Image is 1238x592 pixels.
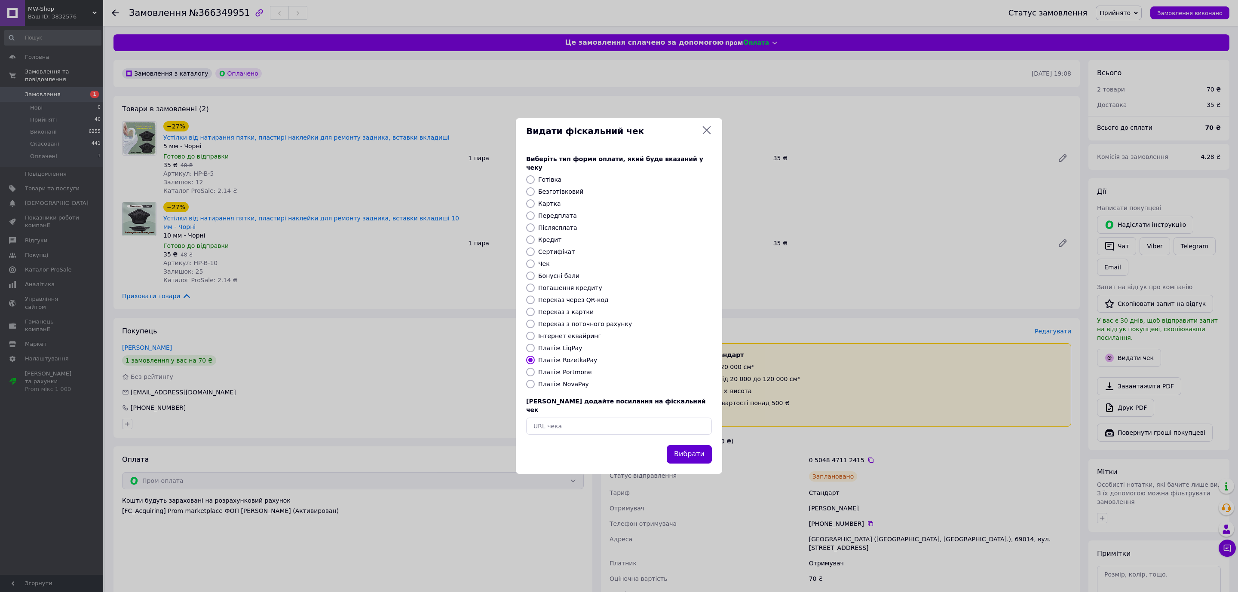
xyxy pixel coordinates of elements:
label: Кредит [538,236,561,243]
span: [PERSON_NAME] додайте посилання на фіскальний чек [526,398,706,413]
label: Сертифікат [538,248,575,255]
label: Платіж NovaPay [538,381,589,388]
label: Готівка [538,176,561,183]
label: Бонусні бали [538,272,579,279]
label: Безготівковий [538,188,583,195]
label: Погашення кредиту [538,284,602,291]
label: Платіж RozetkaPay [538,357,597,363]
span: Видати фіскальний чек [526,125,698,137]
span: Виберіть тип форми оплати, який буде вказаний у чеку [526,156,703,171]
label: Післясплата [538,224,577,231]
label: Переказ з картки [538,308,594,315]
input: URL чека [526,418,712,435]
label: Чек [538,260,550,267]
label: Картка [538,200,561,207]
label: Переказ з поточного рахунку [538,320,632,327]
label: Інтернет еквайринг [538,333,601,339]
label: Платіж LiqPay [538,345,582,351]
label: Переказ через QR-код [538,296,609,303]
label: Передплата [538,212,577,219]
label: Платіж Portmone [538,369,592,375]
button: Вибрати [667,445,712,464]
